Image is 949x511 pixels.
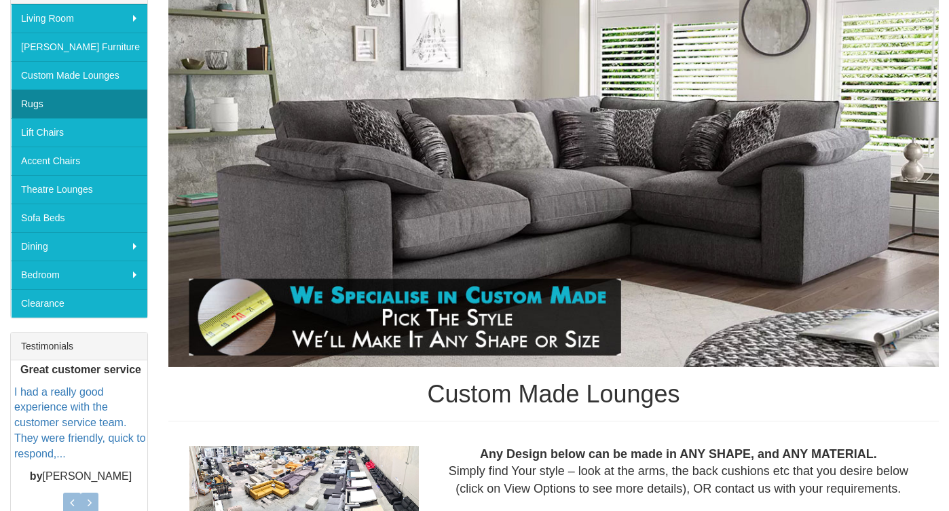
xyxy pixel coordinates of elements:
a: Lift Chairs [11,118,147,147]
p: [PERSON_NAME] [14,469,147,485]
b: Any Design below can be made in ANY SHAPE, and ANY MATERIAL. [480,447,877,461]
a: Living Room [11,4,147,33]
a: Dining [11,232,147,261]
a: [PERSON_NAME] Furniture [11,33,147,61]
a: Clearance [11,289,147,318]
a: Rugs [11,90,147,118]
a: I had a really good experience with the customer service team. They were friendly, quick to respo... [14,386,146,459]
a: Bedroom [11,261,147,289]
b: Great customer service [20,364,141,375]
a: Sofa Beds [11,204,147,232]
a: Accent Chairs [11,147,147,175]
a: Theatre Lounges [11,175,147,204]
div: Testimonials [11,333,147,360]
h1: Custom Made Lounges [168,381,939,408]
a: Custom Made Lounges [11,61,147,90]
div: Simply find Your style – look at the arms, the back cushions etc that you desire below (click on ... [429,446,928,498]
b: by [30,470,43,482]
